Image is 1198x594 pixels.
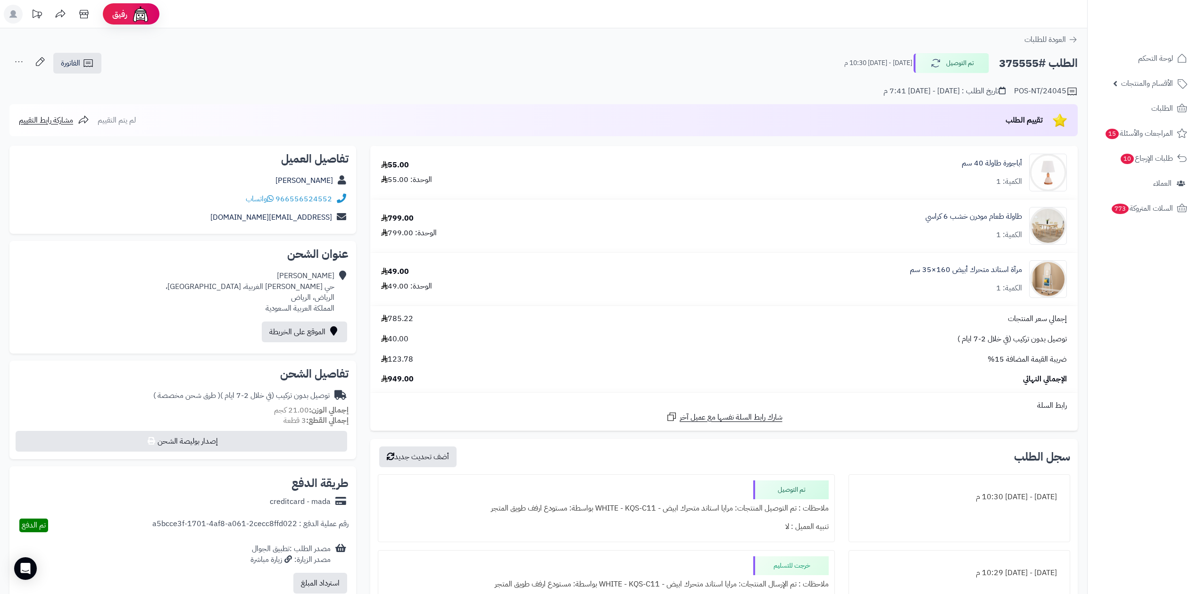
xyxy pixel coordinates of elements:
[381,374,414,385] span: 949.00
[275,175,333,186] a: [PERSON_NAME]
[384,575,829,594] div: ملاحظات : تم الإرسال المنتجات: مرايا استاند متحرك ابيض - WHITE - KQS-C11 بواسطة: مستودع ارفف طويق...
[17,248,349,260] h2: عنوان الشحن
[855,488,1064,506] div: [DATE] - [DATE] 10:30 م
[374,400,1074,411] div: رابط السلة
[379,446,457,467] button: أضف تحديث جديد
[1024,34,1066,45] span: العودة للطلبات
[210,212,332,223] a: [EMAIL_ADDRESS][DOMAIN_NAME]
[381,354,413,365] span: 123.78
[381,266,409,277] div: 49.00
[1014,86,1078,97] div: POS-NT/24045
[22,520,46,531] span: تم الدفع
[957,334,1067,345] span: توصيل بدون تركيب (في خلال 2-7 ايام )
[1093,47,1192,70] a: لوحة التحكم
[1138,52,1173,65] span: لوحة التحكم
[250,554,331,565] div: مصدر الزيارة: زيارة مباشرة
[1093,97,1192,120] a: الطلبات
[666,411,782,423] a: شارك رابط السلة نفسها مع عميل آخر
[274,404,349,416] small: 21.00 كجم
[166,271,334,313] div: [PERSON_NAME] حي [PERSON_NAME] الغربية، [GEOGRAPHIC_DATA]، الرياض، الرياض المملكة العربية السعودية
[291,478,349,489] h2: طريقة الدفع
[17,368,349,379] h2: تفاصيل الشحن
[1030,260,1066,298] img: 1753188266-1-90x90.jpg
[1120,152,1173,165] span: طلبات الإرجاع
[1151,102,1173,115] span: الطلبات
[680,412,782,423] span: شارك رابط السلة نفسها مع عميل آخر
[275,193,332,205] a: 966556524552
[25,5,49,26] a: تحديثات المنصة
[1111,202,1173,215] span: السلات المتروكة
[996,230,1022,240] div: الكمية: 1
[1105,128,1120,140] span: 15
[19,115,73,126] span: مشاركة رابط التقييم
[53,53,101,74] a: الفاتورة
[246,193,274,205] a: واتساب
[1014,451,1070,462] h3: سجل الطلب
[19,115,89,126] a: مشاركة رابط التقييم
[1030,207,1066,245] img: 1752668200-1-90x90.jpg
[153,390,220,401] span: ( طرق شحن مخصصة )
[753,480,829,499] div: تم التوصيل
[384,499,829,518] div: ملاحظات : تم التوصيل المنتجات: مرايا استاند متحرك ابيض - WHITE - KQS-C11 بواسطة: مستودع ارفف طويق...
[1006,115,1043,126] span: تقييم الطلب
[309,404,349,416] strong: إجمالي الوزن:
[1023,374,1067,385] span: الإجمالي النهائي
[962,158,1022,169] a: أباجورة طاولة 40 سم
[16,431,347,452] button: إصدار بوليصة الشحن
[381,160,409,171] div: 55.00
[262,322,347,342] a: الموقع على الخريطة
[384,518,829,536] div: تنبيه العميل : لا
[1111,203,1129,214] span: 773
[1093,197,1192,220] a: السلات المتروكة773
[381,334,408,345] span: 40.00
[98,115,136,126] span: لم يتم التقييم
[1093,147,1192,170] a: طلبات الإرجاع10
[1105,127,1173,140] span: المراجعات والأسئلة
[381,281,432,292] div: الوحدة: 49.00
[131,5,150,24] img: ai-face.png
[1024,34,1078,45] a: العودة للطلبات
[1153,177,1172,190] span: العملاء
[270,496,331,507] div: creditcard - mada
[1093,172,1192,195] a: العملاء
[996,176,1022,187] div: الكمية: 1
[988,354,1067,365] span: ضريبة القيمة المضافة 15%
[112,8,127,20] span: رفيق
[1121,77,1173,90] span: الأقسام والمنتجات
[14,557,37,580] div: Open Intercom Messenger
[61,58,80,69] span: الفاتورة
[883,86,1006,97] div: تاريخ الطلب : [DATE] - [DATE] 7:41 م
[925,211,1022,222] a: طاولة طعام مودرن خشب 6 كراسي
[844,58,912,68] small: [DATE] - [DATE] 10:30 م
[381,228,437,239] div: الوحدة: 799.00
[999,54,1078,73] h2: الطلب #375555
[855,564,1064,582] div: [DATE] - [DATE] 10:29 م
[996,283,1022,294] div: الكمية: 1
[1030,154,1066,191] img: 1708502295-220202010974-90x90.jpg
[1093,122,1192,145] a: المراجعات والأسئلة15
[910,264,1022,275] a: مرآة استاند متحرك أبيض 160×35 سم
[293,573,347,594] button: استرداد المبلغ
[381,313,413,324] span: 785.22
[1008,313,1067,324] span: إجمالي سعر المنتجات
[250,544,331,565] div: مصدر الطلب :تطبيق الجوال
[17,153,349,165] h2: تفاصيل العميل
[914,53,989,73] button: تم التوصيل
[153,390,330,401] div: توصيل بدون تركيب (في خلال 2-7 ايام )
[283,415,349,426] small: 3 قطعة
[306,415,349,426] strong: إجمالي القطع:
[1120,153,1135,165] span: 10
[1134,10,1189,30] img: logo-2.png
[152,519,349,532] div: رقم عملية الدفع : a5bcce3f-1701-4af8-a061-2cecc8ffd022
[381,174,432,185] div: الوحدة: 55.00
[753,556,829,575] div: خرجت للتسليم
[381,213,414,224] div: 799.00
